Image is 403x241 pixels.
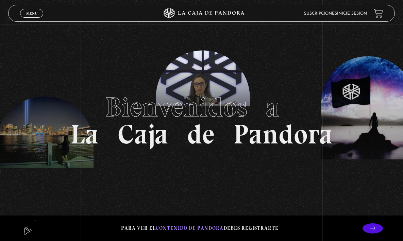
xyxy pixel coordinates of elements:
[156,225,223,231] span: contenido de Pandora
[70,93,333,148] h1: La Caja de Pandora
[24,17,40,22] span: Cerrar
[304,12,337,16] a: Suscripciones
[105,91,298,123] span: Bienvenidos a
[26,11,37,15] span: Menu
[374,9,383,18] a: View your shopping cart
[121,224,279,233] p: Para ver el debes registrarte
[337,12,367,16] a: Inicie sesión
